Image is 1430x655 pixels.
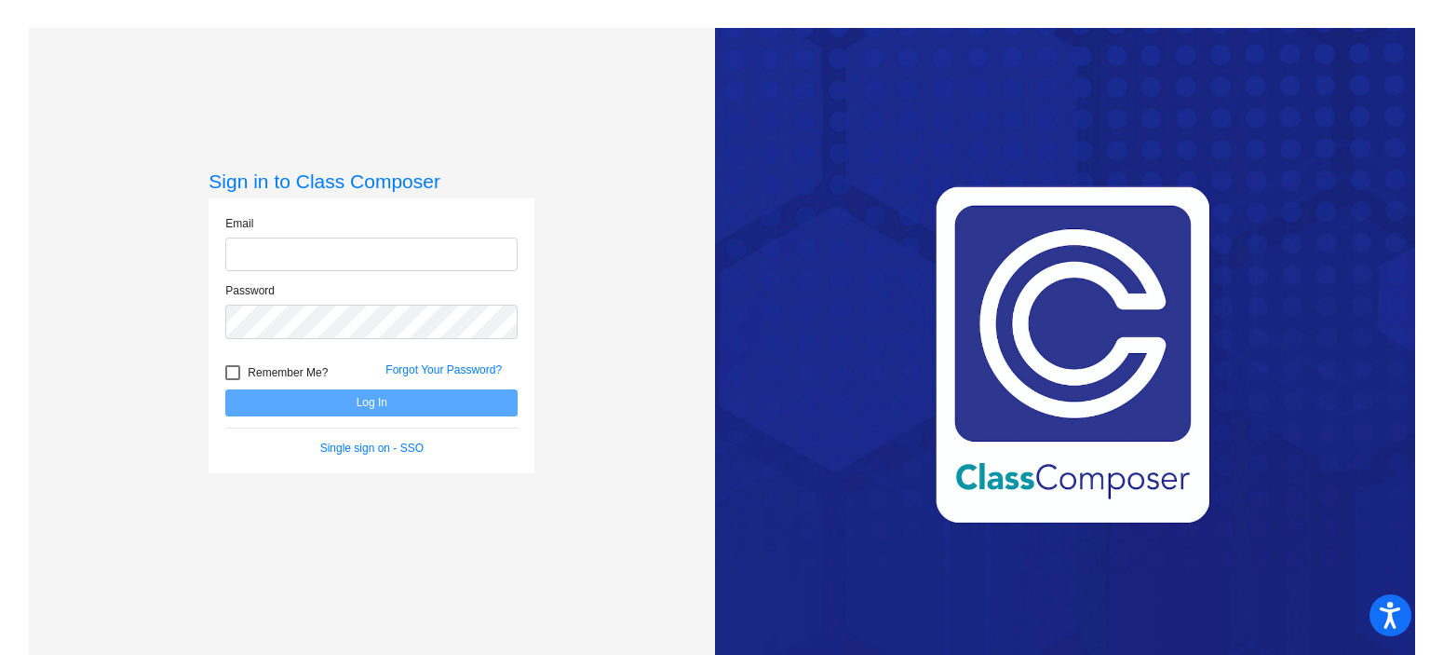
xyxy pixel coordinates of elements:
[225,389,518,416] button: Log In
[320,442,424,455] a: Single sign on - SSO
[248,362,328,384] span: Remember Me?
[225,282,275,299] label: Password
[385,363,502,376] a: Forgot Your Password?
[209,170,534,193] h3: Sign in to Class Composer
[225,215,253,232] label: Email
